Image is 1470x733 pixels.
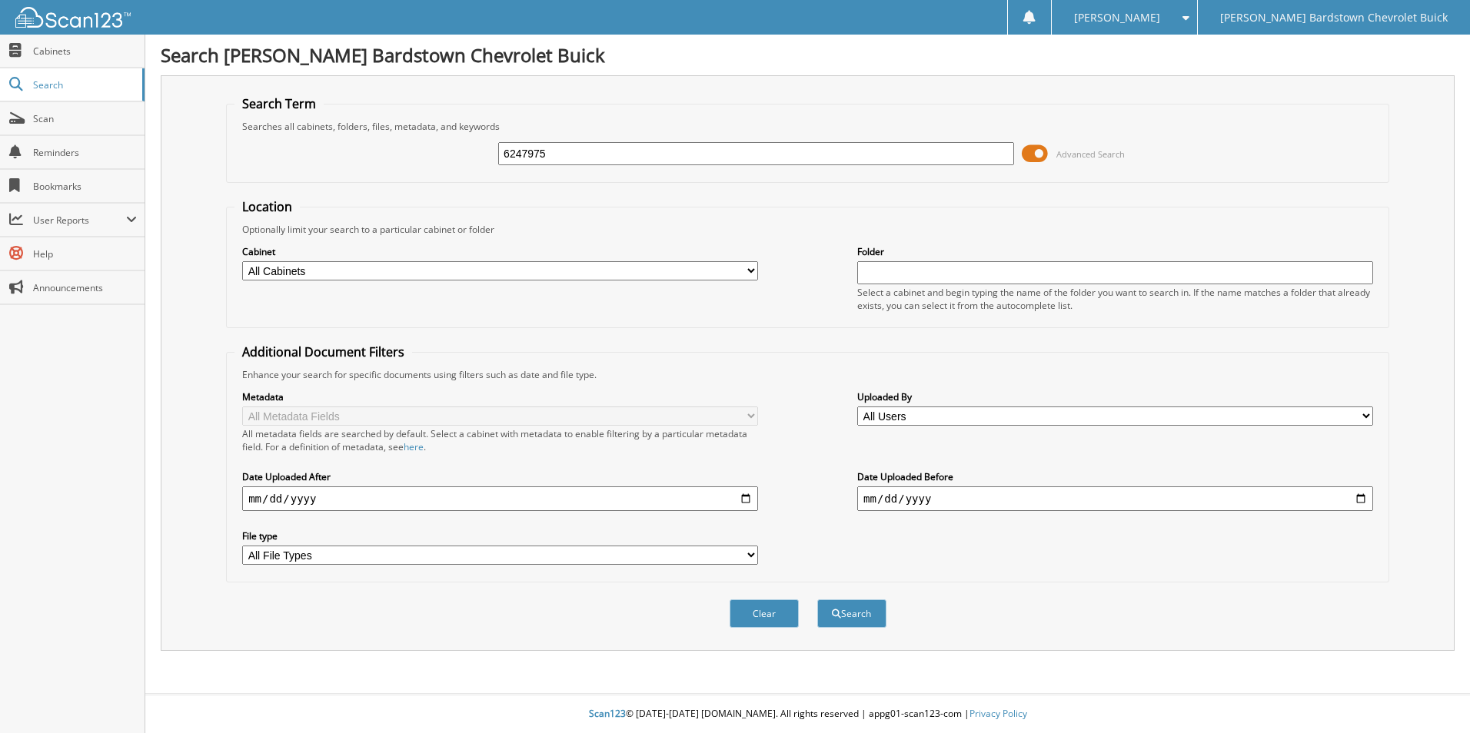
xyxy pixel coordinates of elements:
[33,112,137,125] span: Scan
[145,695,1470,733] div: © [DATE]-[DATE] [DOMAIN_NAME]. All rights reserved | appg01-scan123-com |
[234,95,324,112] legend: Search Term
[33,78,135,91] span: Search
[33,214,126,227] span: User Reports
[234,343,412,360] legend: Additional Document Filters
[857,286,1373,312] div: Select a cabinet and begin typing the name of the folder you want to search in. If the name match...
[234,223,1381,236] div: Optionally limit your search to a particular cabinet or folder
[857,245,1373,258] label: Folder
[242,486,758,511] input: start
[33,45,137,58] span: Cabinets
[969,707,1027,720] a: Privacy Policy
[33,180,137,193] span: Bookmarks
[242,529,758,542] label: File type
[589,707,626,720] span: Scan123
[404,440,424,453] a: here
[857,486,1373,511] input: end
[234,368,1381,381] div: Enhance your search for specific documents using filters such as date and file type.
[730,599,799,628] button: Clear
[242,470,758,483] label: Date Uploaded After
[817,599,886,628] button: Search
[242,427,758,453] div: All metadata fields are searched by default. Select a cabinet with metadata to enable filtering b...
[1220,13,1448,22] span: [PERSON_NAME] Bardstown Chevrolet Buick
[161,42,1455,68] h1: Search [PERSON_NAME] Bardstown Chevrolet Buick
[33,146,137,159] span: Reminders
[234,120,1381,133] div: Searches all cabinets, folders, files, metadata, and keywords
[242,390,758,403] label: Metadata
[1056,148,1125,160] span: Advanced Search
[33,247,137,260] span: Help
[234,198,300,215] legend: Location
[1074,13,1160,22] span: [PERSON_NAME]
[857,390,1373,403] label: Uploaded By
[15,7,131,28] img: scan123-logo-white.svg
[242,245,758,258] label: Cabinet
[1393,659,1470,733] iframe: Chat Widget
[857,470,1373,483] label: Date Uploaded Before
[33,281,137,294] span: Announcements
